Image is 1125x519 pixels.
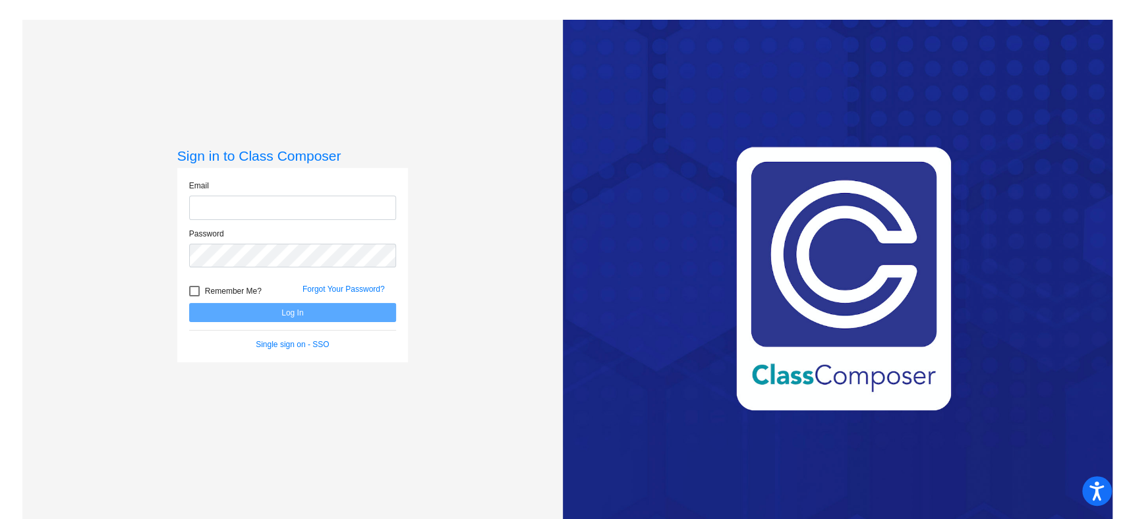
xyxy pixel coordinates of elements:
[205,283,262,299] span: Remember Me?
[189,228,224,240] label: Password
[189,180,209,192] label: Email
[189,303,396,322] button: Log In
[256,340,329,349] a: Single sign on - SSO
[303,285,385,294] a: Forgot Your Password?
[177,148,408,164] h3: Sign in to Class Composer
